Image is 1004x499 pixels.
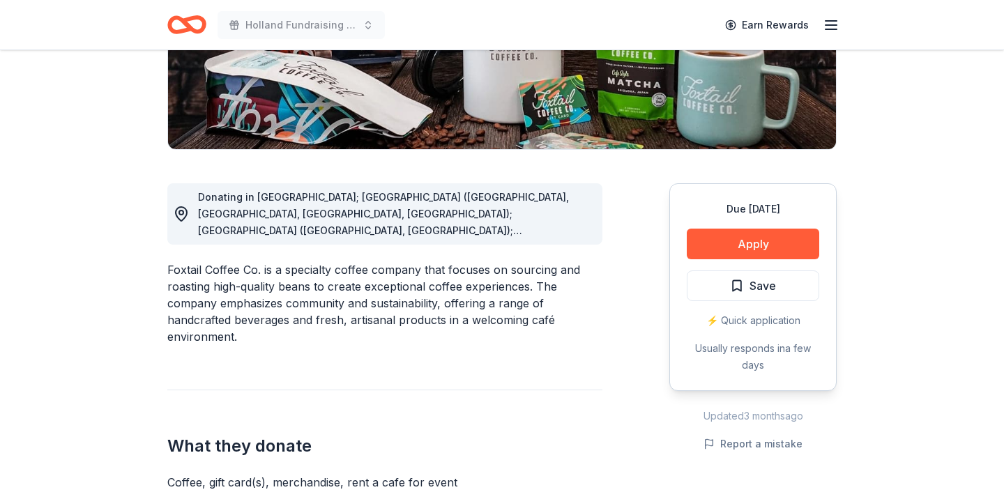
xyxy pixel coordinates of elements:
[687,312,819,329] div: ⚡️ Quick application
[218,11,385,39] button: Holland Fundraising Dinner
[717,13,817,38] a: Earn Rewards
[687,229,819,259] button: Apply
[687,340,819,374] div: Usually responds in a few days
[703,436,803,452] button: Report a mistake
[750,277,776,295] span: Save
[245,17,357,33] span: Holland Fundraising Dinner
[198,191,569,253] span: Donating in [GEOGRAPHIC_DATA]; [GEOGRAPHIC_DATA] ([GEOGRAPHIC_DATA], [GEOGRAPHIC_DATA], [GEOGRAPH...
[669,408,837,424] div: Updated 3 months ago
[167,474,602,491] div: Coffee, gift card(s), merchandise, rent a cafe for event
[167,8,206,41] a: Home
[687,270,819,301] button: Save
[167,261,602,345] div: Foxtail Coffee Co. is a specialty coffee company that focuses on sourcing and roasting high-quali...
[167,435,602,457] h2: What they donate
[687,201,819,217] div: Due [DATE]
